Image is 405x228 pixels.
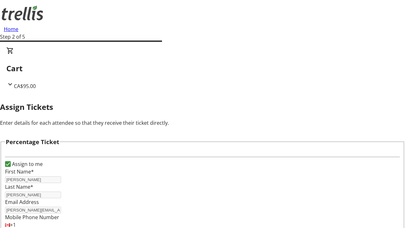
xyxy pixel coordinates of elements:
[5,168,34,175] label: First Name*
[6,137,59,146] h3: Percentage Ticket
[5,183,33,190] label: Last Name*
[6,47,399,90] div: CartCA$95.00
[5,199,39,206] label: Email Address
[14,83,36,90] span: CA$95.00
[6,63,399,74] h2: Cart
[5,214,59,221] label: Mobile Phone Number
[11,160,43,168] label: Assign to me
